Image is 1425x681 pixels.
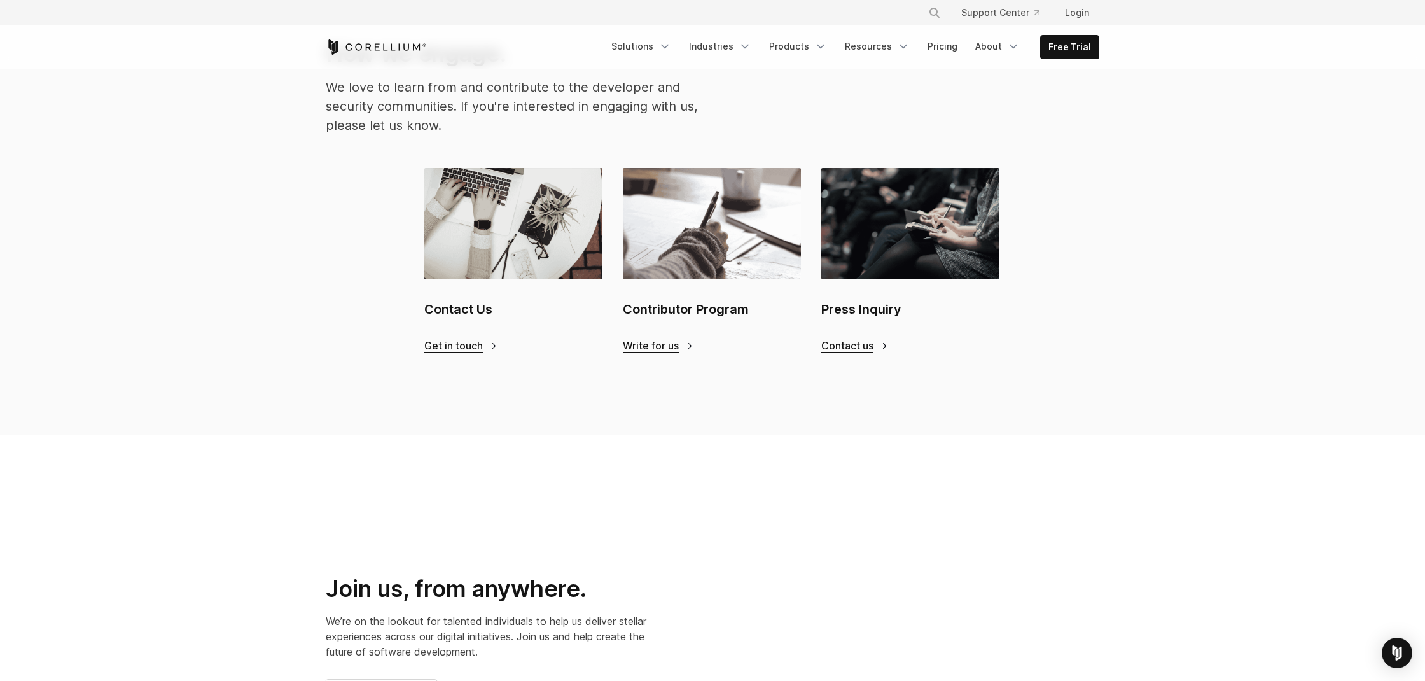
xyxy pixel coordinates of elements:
[623,168,801,352] a: Contributor Program Contributor Program Write for us
[951,1,1050,24] a: Support Center
[326,575,651,603] h2: Join us, from anywhere.
[1041,36,1099,59] a: Free Trial
[326,78,700,135] p: We love to learn from and contribute to the developer and security communities. If you're interes...
[913,1,1099,24] div: Navigation Menu
[623,300,801,319] h2: Contributor Program
[761,35,835,58] a: Products
[821,168,999,279] img: Press Inquiry
[1382,638,1412,668] div: Open Intercom Messenger
[424,168,602,352] a: Contact Us Contact Us Get in touch
[623,339,679,353] span: Write for us
[920,35,965,58] a: Pricing
[821,300,999,319] h2: Press Inquiry
[604,35,1099,59] div: Navigation Menu
[923,1,946,24] button: Search
[837,35,917,58] a: Resources
[326,39,427,55] a: Corellium Home
[1055,1,1099,24] a: Login
[623,168,801,279] img: Contributor Program
[326,614,651,659] p: We’re on the lookout for talented individuals to help us deliver stellar experiences across our d...
[681,35,759,58] a: Industries
[821,168,999,352] a: Press Inquiry Press Inquiry Contact us
[424,168,602,279] img: Contact Us
[424,300,602,319] h2: Contact Us
[968,35,1027,58] a: About
[424,339,483,353] span: Get in touch
[604,35,679,58] a: Solutions
[821,339,873,353] span: Contact us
